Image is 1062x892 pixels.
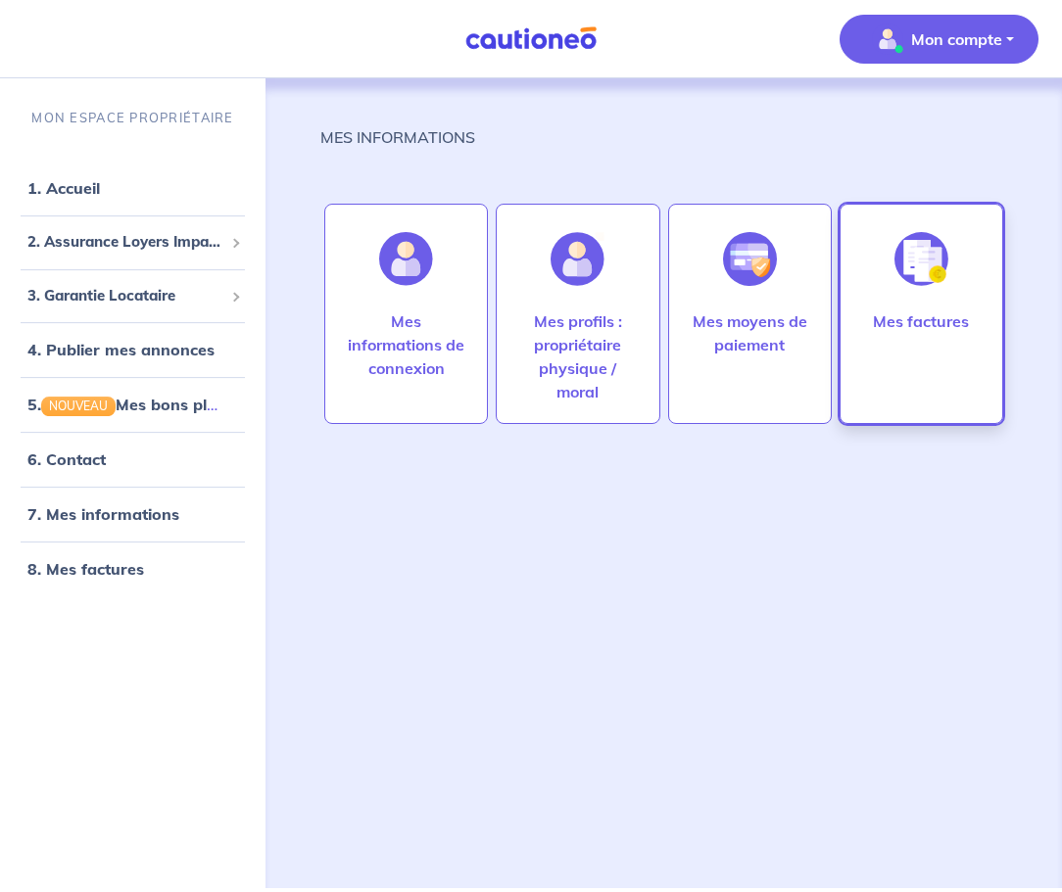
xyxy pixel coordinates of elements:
img: illu_account_valid_menu.svg [872,23,903,55]
span: 3. Garantie Locataire [27,285,223,307]
img: illu_invoice.svg [894,232,948,286]
div: 2. Assurance Loyers Impayés [8,223,258,261]
p: MES INFORMATIONS [320,125,475,149]
a: 8. Mes factures [27,559,144,579]
a: 7. Mes informations [27,504,179,524]
div: 6. Contact [8,440,258,479]
div: 1. Accueil [8,168,258,208]
button: illu_account_valid_menu.svgMon compte [840,15,1038,64]
img: illu_account.svg [379,232,433,286]
a: 4. Publier mes annonces [27,340,215,359]
p: Mes informations de connexion [345,309,467,380]
div: 3. Garantie Locataire [8,277,258,315]
a: 5.NOUVEAUMes bons plans [27,395,234,414]
img: illu_credit_card_no_anim.svg [723,232,777,286]
img: illu_account_add.svg [551,232,604,286]
div: 8. Mes factures [8,549,258,588]
a: 6. Contact [27,449,106,469]
p: Mes profils : propriétaire physique / moral [516,309,639,403]
p: Mes moyens de paiement [689,309,811,356]
p: MON ESPACE PROPRIÉTAIRE [31,109,233,127]
span: 2. Assurance Loyers Impayés [27,231,223,254]
p: Mon compte [911,27,1002,51]
div: 7. Mes informations [8,494,258,534]
a: 1. Accueil [27,178,100,198]
img: Cautioneo [458,26,604,51]
div: 4. Publier mes annonces [8,330,258,369]
p: Mes factures [873,309,969,333]
div: 5.NOUVEAUMes bons plans [8,385,258,424]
